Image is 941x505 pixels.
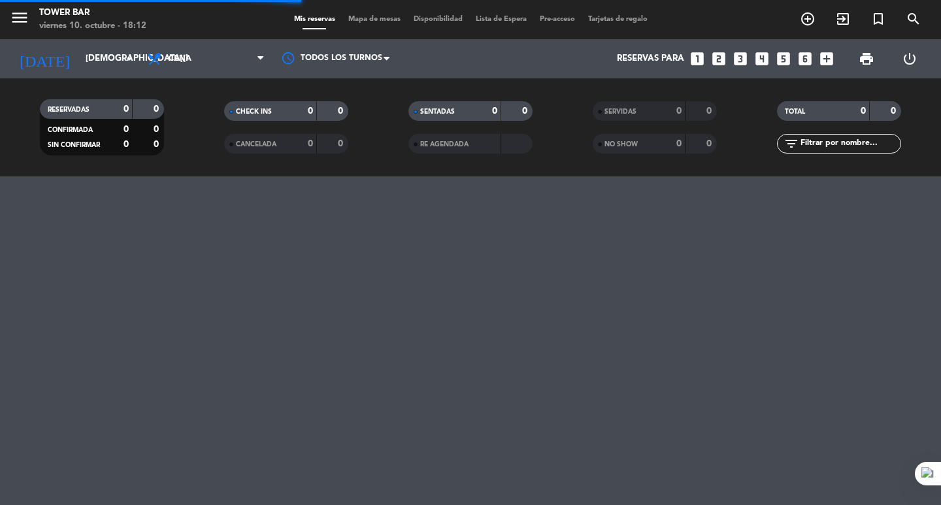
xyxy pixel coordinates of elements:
i: looks_two [710,50,727,67]
span: CHECK INS [236,108,272,115]
strong: 0 [308,106,313,116]
strong: 0 [308,139,313,148]
i: looks_3 [732,50,749,67]
strong: 0 [124,140,129,149]
i: power_settings_new [902,51,917,67]
strong: 0 [492,106,497,116]
strong: 0 [676,139,682,148]
span: print [859,51,874,67]
span: CONFIRMADA [48,127,93,133]
strong: 0 [861,106,866,116]
i: add_box [818,50,835,67]
button: menu [10,8,29,32]
strong: 0 [154,140,161,149]
i: turned_in_not [870,11,886,27]
span: SIN CONFIRMAR [48,142,100,148]
i: looks_5 [775,50,792,67]
div: Tower Bar [39,7,146,20]
strong: 0 [124,125,129,134]
input: Filtrar por nombre... [799,137,900,151]
i: looks_one [689,50,706,67]
div: viernes 10. octubre - 18:12 [39,20,146,33]
span: TOTAL [785,108,805,115]
i: looks_4 [753,50,770,67]
strong: 0 [891,106,899,116]
span: Mapa de mesas [342,16,407,23]
strong: 0 [706,106,714,116]
span: NO SHOW [604,141,638,148]
span: Tarjetas de regalo [582,16,654,23]
strong: 0 [154,105,161,114]
strong: 0 [676,106,682,116]
span: Cena [169,54,191,63]
i: exit_to_app [835,11,851,27]
strong: 0 [706,139,714,148]
i: search [906,11,921,27]
span: Mis reservas [288,16,342,23]
span: SENTADAS [420,108,455,115]
strong: 0 [522,106,530,116]
i: menu [10,8,29,27]
strong: 0 [338,106,346,116]
span: Lista de Espera [469,16,533,23]
i: add_circle_outline [800,11,816,27]
strong: 0 [124,105,129,114]
i: arrow_drop_down [122,51,137,67]
i: filter_list [784,136,799,152]
span: Pre-acceso [533,16,582,23]
span: RE AGENDADA [420,141,469,148]
span: CANCELADA [236,141,276,148]
span: SERVIDAS [604,108,636,115]
span: Disponibilidad [407,16,469,23]
span: Reservas para [617,54,684,64]
i: looks_6 [797,50,814,67]
span: RESERVADAS [48,106,90,113]
strong: 0 [154,125,161,134]
div: LOG OUT [888,39,931,78]
strong: 0 [338,139,346,148]
i: [DATE] [10,44,79,73]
